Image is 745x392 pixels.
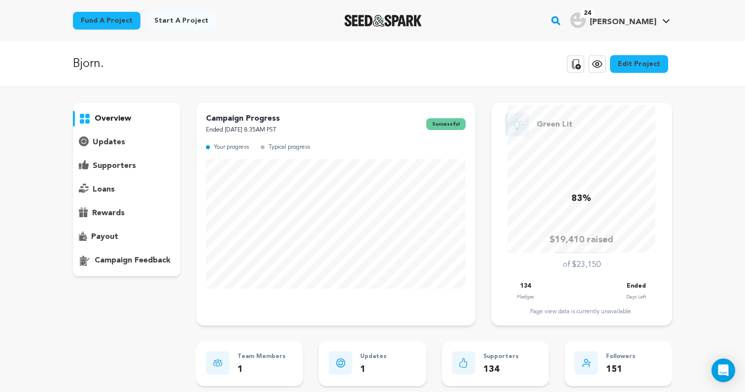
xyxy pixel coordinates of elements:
[570,12,656,28] div: Kristofer P.'s Profile
[95,113,131,125] p: overview
[517,292,534,302] p: Pledges
[572,192,591,206] p: 83%
[237,351,286,362] p: Team Members
[580,8,595,18] span: 24
[570,12,586,28] img: user.png
[93,136,125,148] p: updates
[206,125,280,136] p: Ended [DATE] 8:35AM PST
[344,15,422,27] img: Seed&Spark Logo Dark Mode
[501,308,662,316] div: Page view data is currently unavailable.
[73,134,180,150] button: updates
[92,207,125,219] p: rewards
[426,118,466,130] span: successful
[590,18,656,26] span: [PERSON_NAME]
[568,10,672,28] a: Kristofer P.'s Profile
[93,160,136,172] p: supporters
[563,259,601,271] p: of $23,150
[73,205,180,221] button: rewards
[483,351,519,362] p: Supporters
[91,231,118,243] p: payout
[206,113,280,125] p: Campaign Progress
[606,362,636,377] p: 151
[214,142,249,153] p: Your progress
[95,255,170,266] p: campaign feedback
[237,362,286,377] p: 1
[73,253,180,268] button: campaign feedback
[73,55,104,73] p: Bjorn.
[626,292,646,302] p: Days Left
[146,12,216,30] a: Start a project
[711,359,735,382] div: Open Intercom Messenger
[520,281,531,292] p: 134
[73,229,180,245] button: payout
[73,158,180,174] button: supporters
[73,182,180,197] button: loans
[344,15,422,27] a: Seed&Spark Homepage
[483,362,519,377] p: 134
[627,281,646,292] p: Ended
[606,351,636,362] p: Followers
[73,12,140,30] a: Fund a project
[360,362,387,377] p: 1
[610,55,668,73] a: Edit Project
[93,184,115,196] p: loans
[269,142,310,153] p: Typical progress
[73,111,180,127] button: overview
[568,10,672,31] span: Kristofer P.'s Profile
[360,351,387,362] p: Updates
